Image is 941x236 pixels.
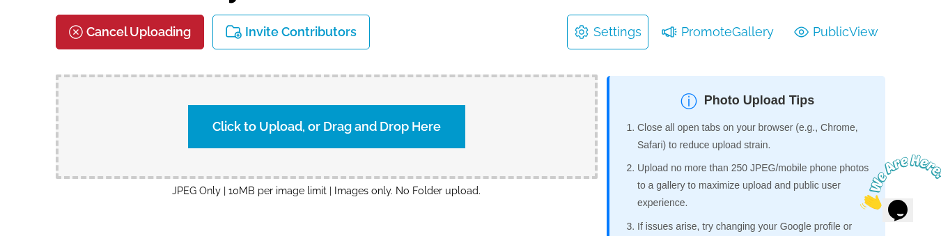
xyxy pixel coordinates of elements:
a: PublicView [794,21,878,43]
span: ⓘ [681,92,697,111]
small: JPEG Only | 10MB per image limit | Images only. No Folder upload. [172,184,481,196]
li: Promote [655,15,781,49]
li: Close all open tabs on your browser (e.g., Chrome, Safari) to reduce upload strain. [637,119,871,154]
a: Settings [593,21,641,43]
p: Invite Contributors [245,25,357,40]
iframe: chat widget [855,149,941,215]
span: Gallery [732,21,774,43]
span: View [849,21,878,43]
span: Photo Upload Tips [704,89,815,111]
button: Invite Contributors [212,15,370,49]
label: Click to Upload, or Drag and Drop Here [188,105,465,148]
img: Chat attention grabber [6,6,92,61]
li: Upload no more than 250 JPEG/mobile phone photos to a gallery to maximize upload and public user ... [637,159,871,212]
button: Cancel Uploading [56,15,204,49]
p: Cancel Uploading [86,25,191,40]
